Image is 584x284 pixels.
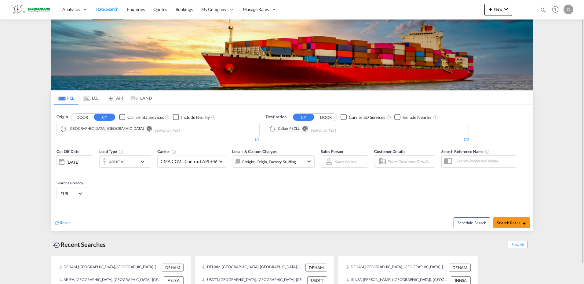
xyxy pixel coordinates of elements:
div: Callao, PECLL [272,126,300,131]
md-tab-item: LAND [127,91,152,105]
div: Carrier SD Services [349,114,385,120]
div: Freight Origin Factory Stuffing [242,158,296,166]
div: Include Nearby [181,114,210,120]
md-tab-item: FCL [54,91,78,105]
button: Search Ratesicon-arrow-right [493,217,530,228]
md-pagination-wrapper: Use the left and right arrow keys to navigate between tabs [54,91,152,105]
div: icon-refreshReset [54,220,70,226]
input: Search Reference Name [453,156,516,165]
div: icon-magnify [540,7,546,16]
button: Remove [298,126,308,132]
div: G [564,5,573,14]
button: Remove [142,126,151,132]
div: Carrier SD Services [127,114,164,120]
span: CMA CGM | Contract API +46 [161,158,217,165]
button: CY [94,114,115,121]
md-icon: icon-chevron-down [139,158,149,165]
span: Quotes [153,7,167,12]
span: Analytics [62,6,80,12]
md-icon: Unchecked: Search for CY (Container Yard) services for all selected carriers.Checked : Search for... [165,115,170,120]
md-icon: icon-airplane [107,94,115,99]
span: Customer Details [374,149,405,154]
img: LCL+%26+FCL+BACKGROUND.png [51,20,533,90]
span: Search Reference Name [441,149,490,154]
span: Destination [266,114,287,120]
input: Chips input. [154,126,212,135]
span: Origin [57,114,68,120]
md-tab-item: LCL [78,91,103,105]
md-icon: icon-plus 400-fg [487,5,494,13]
div: Press delete to remove this chip. [63,126,145,131]
md-icon: icon-magnify [540,7,546,13]
div: [DATE] [57,155,93,168]
span: Sales Person [321,149,343,154]
img: 1ebd1890696811ed91cb3b5da3140b64.png [9,3,50,16]
md-icon: Your search will be saved by the below given name [485,149,490,154]
div: DEHAM [305,264,327,272]
div: DEHAM [162,264,184,272]
span: Locals & Custom Charges [232,149,277,154]
button: icon-plus 400-fgNewicon-chevron-down [484,4,512,16]
div: DEHAM, Hamburg, Germany, Western Europe, Europe [345,264,447,272]
div: OriginDOOR CY Checkbox No InkUnchecked: Search for CY (Container Yard) services for all selected ... [51,105,533,231]
button: DOOR [71,114,93,121]
span: Search Currency [57,181,83,185]
md-icon: icon-refresh [54,220,60,226]
span: My Company [201,6,226,12]
div: DEHAM, Hamburg, Germany, Western Europe, Europe [202,264,304,272]
md-select: Sales Person [334,157,357,166]
div: Help [550,4,564,15]
span: Reset [60,220,70,225]
span: Load Type [99,149,123,154]
md-icon: The selected Trucker/Carrierwill be displayed in the rate results If the rates are from another f... [171,149,176,154]
span: EUR [60,191,78,196]
div: Press delete to remove this chip. [272,126,301,131]
span: Manage Rates [243,6,269,12]
md-icon: icon-chevron-down [305,158,313,165]
md-checkbox: Checkbox No Ink [119,114,164,120]
md-select: Select Currency: € EUREuro [60,189,84,198]
span: Show All [508,241,528,248]
md-icon: icon-information-outline [119,149,123,154]
span: Enquiries [127,7,145,12]
div: Recent Searches [51,238,108,251]
button: Note: By default Schedule search will only considerorigin ports, destination ports and cut off da... [454,217,490,228]
div: DEHAM [449,264,471,272]
md-checkbox: Checkbox No Ink [173,114,210,120]
md-icon: Unchecked: Search for CY (Container Yard) services for all selected carriers.Checked : Search for... [386,115,391,120]
md-chips-wrap: Chips container. Use arrow keys to select chips. [60,124,215,135]
md-checkbox: Checkbox No Ink [341,114,385,120]
md-icon: icon-backup-restore [53,242,60,249]
span: Rate Search [96,6,119,12]
md-icon: icon-chevron-down [502,5,510,13]
span: New [487,7,510,12]
div: Include Nearby [403,114,431,120]
md-icon: Unchecked: Ignores neighbouring ports when fetching rates.Checked : Includes neighbouring ports w... [211,115,216,120]
md-chips-wrap: Chips container. Use arrow keys to select chips. [269,124,371,135]
div: Hamburg, DEHAM [63,126,144,131]
div: 40HC x1icon-chevron-down [99,155,151,168]
span: Bookings [176,7,193,12]
span: Carrier [157,149,176,154]
span: Help [550,4,560,15]
div: 40HC x1 [109,158,125,166]
span: Search Rates [497,220,526,225]
md-icon: Unchecked: Ignores neighbouring ports when fetching rates.Checked : Includes neighbouring ports w... [433,115,438,120]
span: Cut Off Date [57,149,79,154]
input: Chips input. [310,126,368,135]
div: DEHAM, Hamburg, Germany, Western Europe, Europe [58,264,160,272]
button: CY [293,114,314,121]
div: [DATE] [67,159,79,165]
input: Enter Customer Details [387,157,433,166]
md-tab-item: AIR [103,91,127,105]
md-datepicker: Select [57,168,61,176]
button: DOOR [315,114,337,121]
div: 1/3 [57,137,260,142]
md-icon: icon-arrow-right [522,221,526,225]
div: 1/3 [266,137,469,142]
md-checkbox: Checkbox No Ink [394,114,431,120]
div: Freight Origin Factory Stuffingicon-chevron-down [232,155,315,168]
